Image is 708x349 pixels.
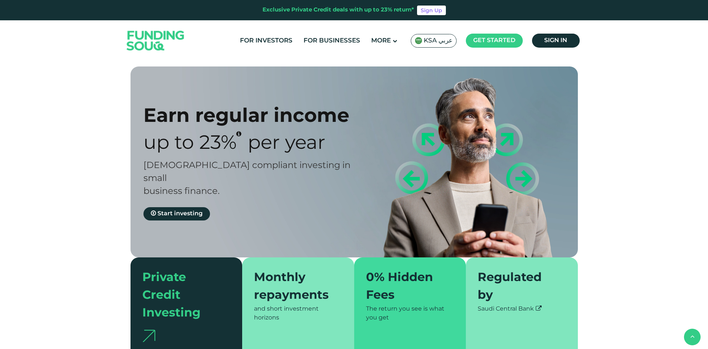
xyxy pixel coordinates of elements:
i: 23% IRR (expected) ~ 15% Net yield (expected) [236,131,241,137]
div: Monthly repayments [254,269,333,305]
span: More [371,38,391,44]
a: For Businesses [302,35,362,47]
span: Get started [473,38,515,43]
span: KSA عربي [424,37,453,45]
span: Start investing [157,211,203,216]
div: Saudi Central Bank [478,305,566,314]
span: [DEMOGRAPHIC_DATA] compliant investing in small business finance. [143,161,350,196]
button: back [684,329,701,345]
div: Earn regular income [143,103,367,127]
div: and short investment horizons [254,305,342,322]
a: Sign in [532,34,580,48]
div: 0% Hidden Fees [366,269,446,305]
img: SA Flag [415,37,422,44]
div: The return you see is what you get [366,305,454,322]
span: Up to 23% [143,134,237,153]
span: Sign in [544,38,567,43]
div: Exclusive Private Credit deals with up to 23% return* [262,6,414,14]
a: For Investors [238,35,294,47]
a: Sign Up [417,6,446,15]
img: arrow [142,330,155,342]
span: Per Year [248,134,325,153]
div: Private Credit Investing [142,269,222,322]
a: Start investing [143,207,210,220]
div: Regulated by [478,269,557,305]
img: Logo [119,22,192,59]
